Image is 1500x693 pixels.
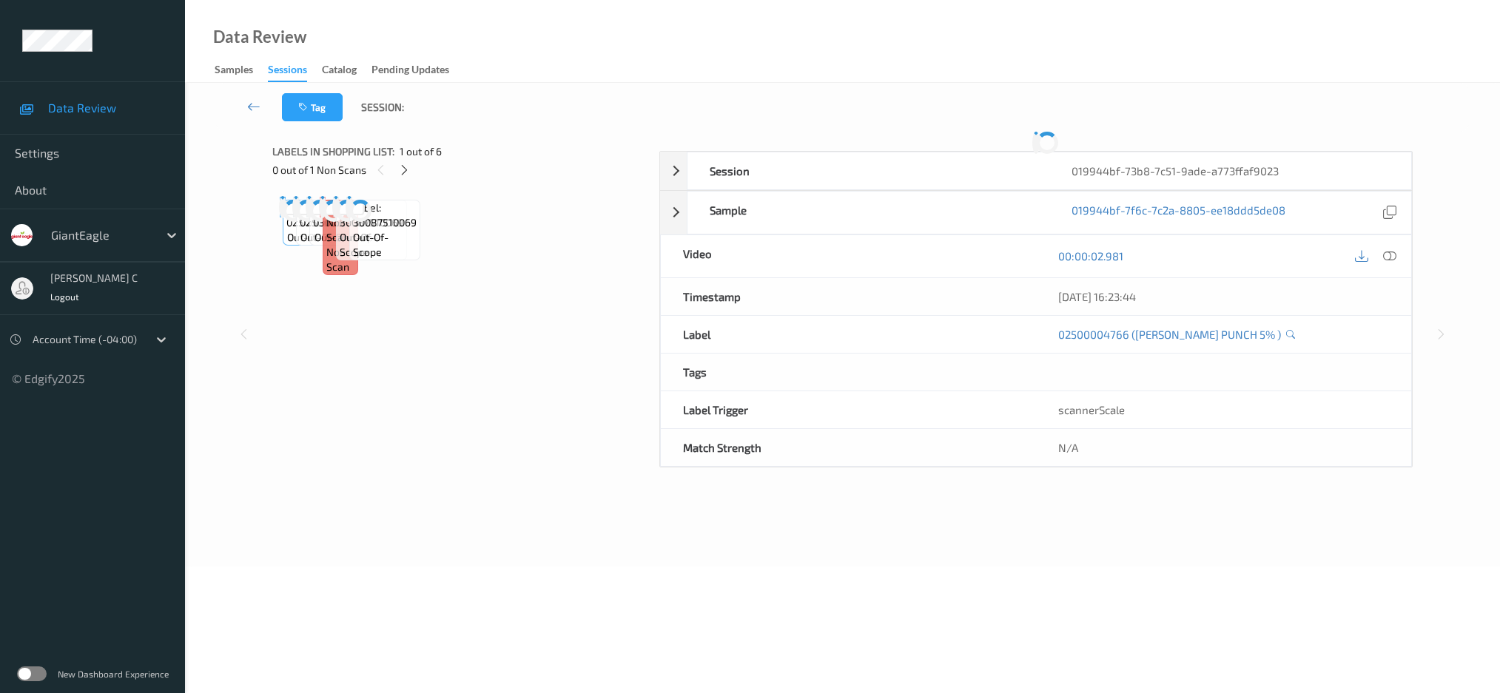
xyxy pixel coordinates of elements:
div: [DATE] 16:23:44 [1058,289,1389,304]
a: Samples [215,60,268,81]
div: Video [661,235,1036,277]
div: Sample [687,192,1049,234]
div: 019944bf-73b8-7c51-9ade-a773ffaf9023 [1049,152,1411,189]
a: Sessions [268,60,322,82]
div: 0 out of 1 Non Scans [272,160,649,179]
div: Samples [215,62,253,81]
span: out-of-scope [315,230,379,245]
span: out-of-scope [340,230,403,260]
div: Match Strength [661,429,1036,466]
span: Label: Non-Scan [326,200,354,245]
span: out-of-scope [353,230,417,260]
div: Pending Updates [371,62,449,81]
div: Session [687,152,1049,189]
a: 019944bf-7f6c-7c2a-8805-ee18ddd5de08 [1072,203,1285,223]
a: 02500004766 ([PERSON_NAME] PUNCH 5% ) [1058,327,1281,342]
div: Tags [661,354,1036,391]
div: Label Trigger [661,391,1036,428]
div: Data Review [213,30,306,44]
span: Labels in shopping list: [272,144,394,159]
a: Pending Updates [371,60,464,81]
div: Sample019944bf-7f6c-7c2a-8805-ee18ddd5de08 [660,191,1412,234]
div: Session019944bf-73b8-7c51-9ade-a773ffaf9023 [660,152,1412,190]
button: Tag [282,93,343,121]
div: Timestamp [661,278,1036,315]
div: Catalog [322,62,357,81]
span: Label: 30087510069 [353,200,417,230]
span: 1 out of 6 [400,144,442,159]
a: 00:00:02.981 [1058,249,1123,263]
span: out-of-scope [300,230,365,245]
span: non-scan [326,245,354,274]
span: Session: [361,100,404,115]
div: Sessions [268,62,307,82]
a: Catalog [322,60,371,81]
div: Label [661,316,1036,353]
div: N/A [1036,429,1411,466]
span: out-of-scope [287,230,352,245]
div: scannerScale [1036,391,1411,428]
